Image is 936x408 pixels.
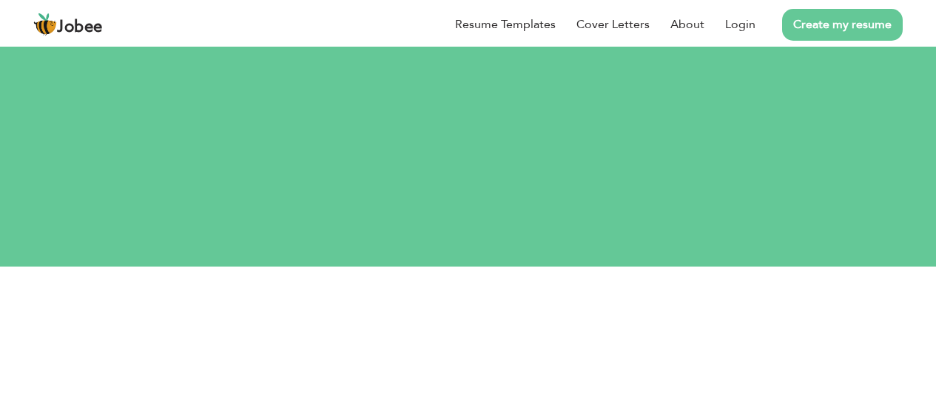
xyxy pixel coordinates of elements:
span: Jobee [57,19,103,36]
a: Cover Letters [576,16,650,33]
a: Login [725,16,755,33]
a: Create my resume [782,9,903,41]
img: jobee.io [33,13,57,36]
a: Jobee [33,13,103,36]
a: About [670,16,704,33]
a: Resume Templates [455,16,556,33]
